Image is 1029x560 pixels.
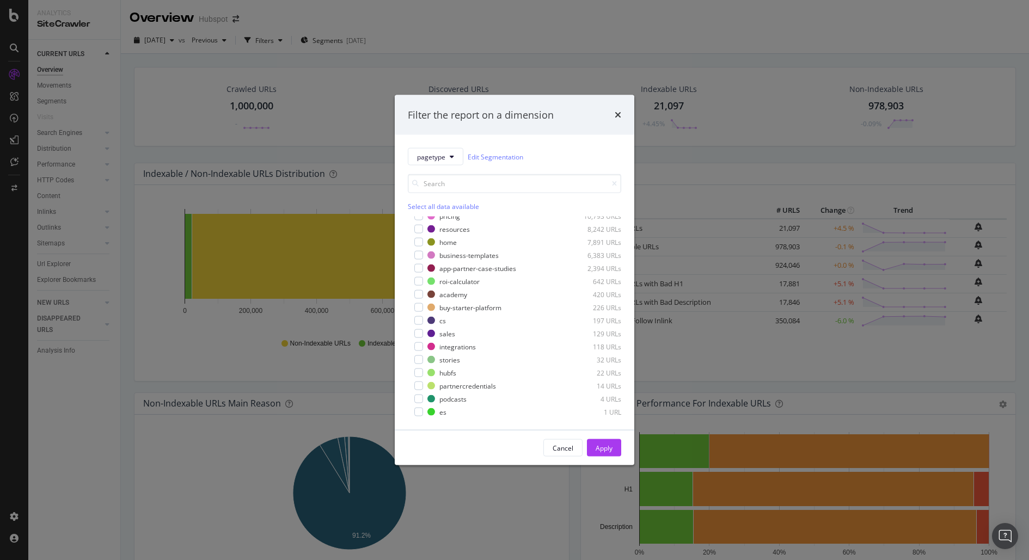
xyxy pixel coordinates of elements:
div: 118 URLs [568,342,621,351]
div: resources [439,224,470,233]
div: app-partner-case-studies [439,263,516,273]
div: academy [439,290,467,299]
div: times [615,108,621,122]
button: Apply [587,439,621,457]
div: 22 URLs [568,368,621,377]
div: cs [439,316,446,325]
div: integrations [439,342,476,351]
button: Cancel [543,439,583,457]
div: 4 URLs [568,394,621,403]
div: buy-starter-platform [439,303,501,312]
div: sales [439,329,455,338]
div: roi-calculator [439,276,480,286]
div: Select all data available [408,202,621,211]
div: 129 URLs [568,329,621,338]
div: business-templates [439,250,499,260]
div: Filter the report on a dimension [408,108,554,122]
div: Cancel [553,443,573,452]
a: Edit Segmentation [468,151,523,162]
div: modal [395,95,634,465]
div: 420 URLs [568,290,621,299]
div: 226 URLs [568,303,621,312]
div: es [439,407,446,416]
div: 197 URLs [568,316,621,325]
div: partnercredentials [439,381,496,390]
div: 7,891 URLs [568,237,621,247]
div: 6,383 URLs [568,250,621,260]
div: 1 URL [568,407,621,416]
div: home [439,237,457,247]
div: 8,242 URLs [568,224,621,233]
span: pagetype [417,152,445,161]
div: 2,394 URLs [568,263,621,273]
div: 32 URLs [568,355,621,364]
div: stories [439,355,460,364]
div: 642 URLs [568,276,621,286]
div: hubfs [439,368,456,377]
div: Open Intercom Messenger [992,523,1018,549]
div: podcasts [439,394,467,403]
button: pagetype [408,148,463,165]
div: 14 URLs [568,381,621,390]
input: Search [408,174,621,193]
div: Apply [596,443,612,452]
